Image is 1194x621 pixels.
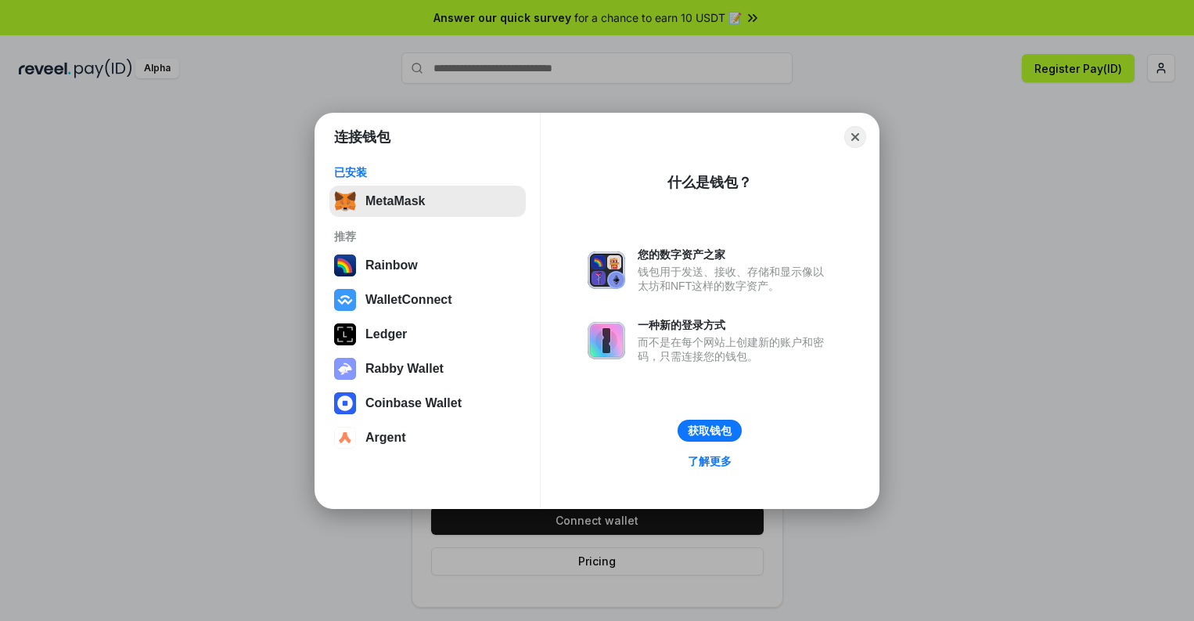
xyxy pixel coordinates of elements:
button: Ledger [329,319,526,350]
div: 推荐 [334,229,521,244]
button: WalletConnect [329,284,526,316]
div: Ledger [365,327,407,341]
img: svg+xml,%3Csvg%20xmlns%3D%22http%3A%2F%2Fwww.w3.org%2F2000%2Fsvg%22%20fill%3D%22none%22%20viewBox... [334,358,356,380]
div: Rabby Wallet [365,362,444,376]
a: 了解更多 [678,451,741,471]
button: Argent [329,422,526,453]
div: 而不是在每个网站上创建新的账户和密码，只需连接您的钱包。 [638,335,832,363]
div: 一种新的登录方式 [638,318,832,332]
img: svg+xml,%3Csvg%20xmlns%3D%22http%3A%2F%2Fwww.w3.org%2F2000%2Fsvg%22%20width%3D%2228%22%20height%3... [334,323,356,345]
div: Coinbase Wallet [365,396,462,410]
img: svg+xml,%3Csvg%20width%3D%2228%22%20height%3D%2228%22%20viewBox%3D%220%200%2028%2028%22%20fill%3D... [334,289,356,311]
div: 什么是钱包？ [667,173,752,192]
img: svg+xml,%3Csvg%20width%3D%22120%22%20height%3D%22120%22%20viewBox%3D%220%200%20120%20120%22%20fil... [334,255,356,276]
h1: 连接钱包 [334,128,390,146]
div: WalletConnect [365,293,452,307]
img: svg+xml,%3Csvg%20fill%3D%22none%22%20height%3D%2233%22%20viewBox%3D%220%200%2035%2033%22%20width%... [334,190,356,212]
button: Rainbow [329,250,526,281]
div: Argent [365,431,406,445]
button: Close [844,126,866,148]
button: Rabby Wallet [329,353,526,385]
div: 钱包用于发送、接收、存储和显示像以太坊和NFT这样的数字资产。 [638,265,832,293]
button: MetaMask [329,186,526,217]
div: Rainbow [365,258,418,273]
div: 您的数字资产之家 [638,247,832,262]
div: 了解更多 [688,454,732,468]
div: 已安装 [334,165,521,179]
div: MetaMask [365,194,425,208]
img: svg+xml,%3Csvg%20xmlns%3D%22http%3A%2F%2Fwww.w3.org%2F2000%2Fsvg%22%20fill%3D%22none%22%20viewBox... [588,251,625,289]
img: svg+xml,%3Csvg%20width%3D%2228%22%20height%3D%2228%22%20viewBox%3D%220%200%2028%2028%22%20fill%3D... [334,392,356,414]
img: svg+xml,%3Csvg%20width%3D%2228%22%20height%3D%2228%22%20viewBox%3D%220%200%2028%2028%22%20fill%3D... [334,427,356,449]
button: 获取钱包 [678,420,742,442]
button: Coinbase Wallet [329,388,526,419]
div: 获取钱包 [688,424,732,438]
img: svg+xml,%3Csvg%20xmlns%3D%22http%3A%2F%2Fwww.w3.org%2F2000%2Fsvg%22%20fill%3D%22none%22%20viewBox... [588,322,625,359]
